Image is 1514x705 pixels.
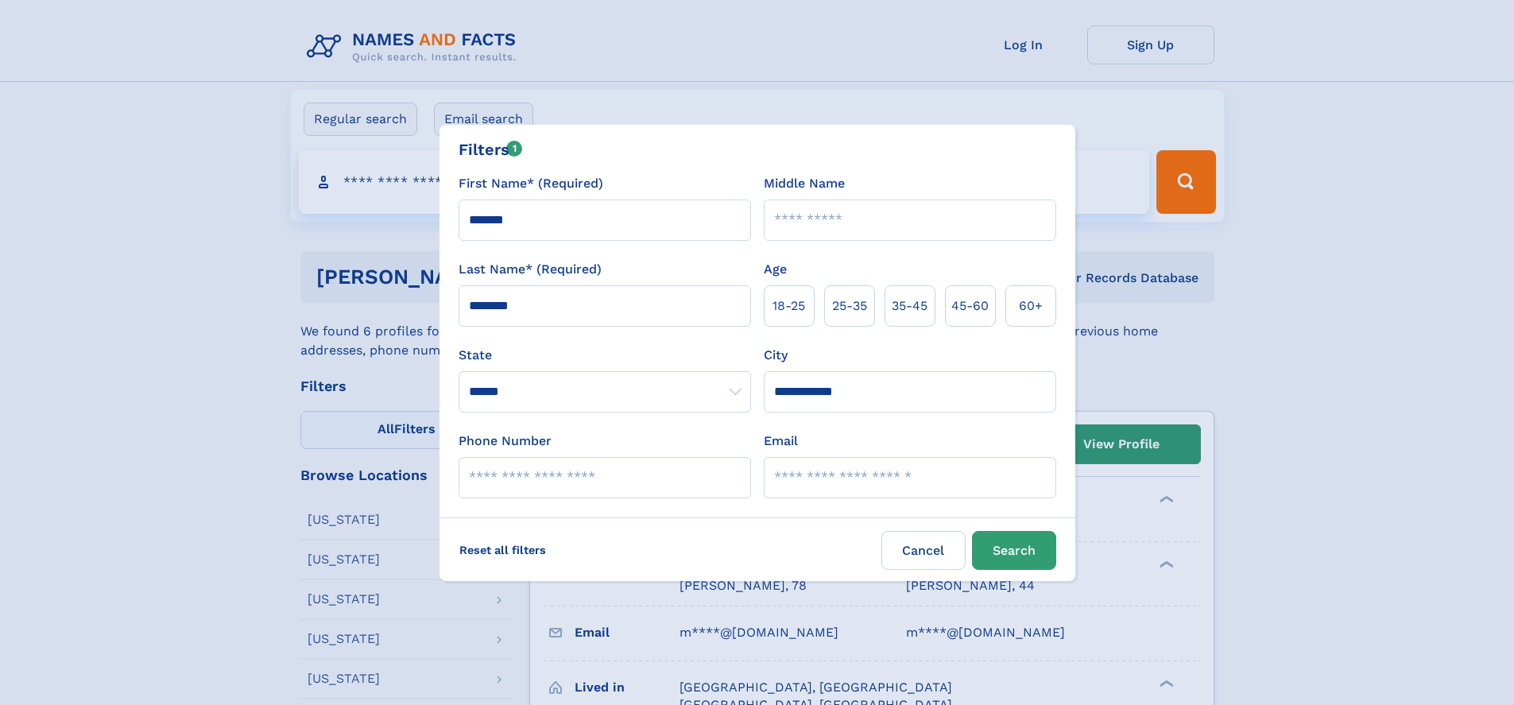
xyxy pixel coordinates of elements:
[459,432,552,451] label: Phone Number
[772,296,805,316] span: 18‑25
[951,296,989,316] span: 45‑60
[881,531,966,570] label: Cancel
[459,346,751,365] label: State
[459,138,523,161] div: Filters
[449,531,556,569] label: Reset all filters
[1019,296,1043,316] span: 60+
[459,174,603,193] label: First Name* (Required)
[832,296,867,316] span: 25‑35
[972,531,1056,570] button: Search
[892,296,927,316] span: 35‑45
[764,432,798,451] label: Email
[764,260,787,279] label: Age
[764,174,845,193] label: Middle Name
[764,346,788,365] label: City
[459,260,602,279] label: Last Name* (Required)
